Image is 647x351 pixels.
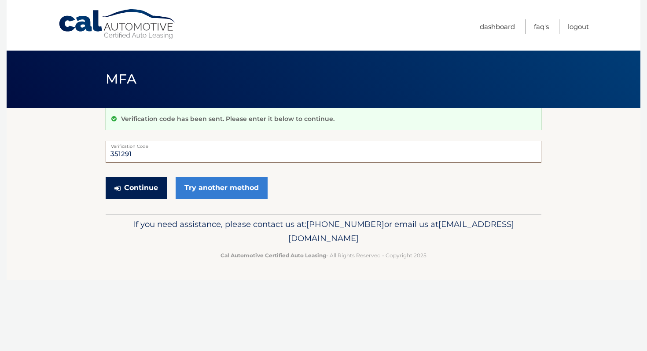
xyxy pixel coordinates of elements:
[106,177,167,199] button: Continue
[288,219,514,243] span: [EMAIL_ADDRESS][DOMAIN_NAME]
[58,9,177,40] a: Cal Automotive
[480,19,515,34] a: Dashboard
[121,115,335,123] p: Verification code has been sent. Please enter it below to continue.
[534,19,549,34] a: FAQ's
[106,141,541,163] input: Verification Code
[111,217,536,245] p: If you need assistance, please contact us at: or email us at
[176,177,268,199] a: Try another method
[568,19,589,34] a: Logout
[306,219,384,229] span: [PHONE_NUMBER]
[111,251,536,260] p: - All Rights Reserved - Copyright 2025
[106,141,541,148] label: Verification Code
[106,71,136,87] span: MFA
[221,252,326,259] strong: Cal Automotive Certified Auto Leasing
